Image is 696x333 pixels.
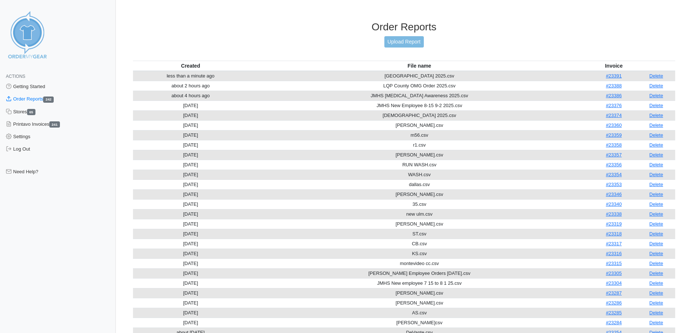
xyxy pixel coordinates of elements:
[606,241,621,246] a: #23317
[606,113,621,118] a: #23374
[649,280,663,286] a: Delete
[248,71,590,81] td: [GEOGRAPHIC_DATA] 2025.csv
[606,320,621,325] a: #23284
[133,298,248,308] td: [DATE]
[43,97,54,103] span: 242
[248,239,590,249] td: CB.csv
[248,318,590,328] td: [PERSON_NAME]csv
[649,162,663,167] a: Delete
[606,122,621,128] a: #23360
[606,310,621,315] a: #23285
[649,270,663,276] a: Delete
[133,219,248,229] td: [DATE]
[649,290,663,296] a: Delete
[649,132,663,138] a: Delete
[133,318,248,328] td: [DATE]
[649,152,663,158] a: Delete
[248,130,590,140] td: m56.csv
[649,83,663,88] a: Delete
[248,298,590,308] td: [PERSON_NAME].csv
[248,249,590,258] td: KS.csv
[649,231,663,236] a: Delete
[649,122,663,128] a: Delete
[133,288,248,298] td: [DATE]
[248,150,590,160] td: [PERSON_NAME].csv
[649,142,663,148] a: Delete
[248,101,590,110] td: JMHS New Employee 8-15 9-2 2025.csv
[248,288,590,298] td: [PERSON_NAME].csv
[649,182,663,187] a: Delete
[133,189,248,199] td: [DATE]
[248,209,590,219] td: new ulm.csv
[133,110,248,120] td: [DATE]
[133,249,248,258] td: [DATE]
[49,121,60,128] span: 241
[133,278,248,288] td: [DATE]
[133,61,248,71] th: Created
[649,113,663,118] a: Delete
[248,229,590,239] td: ST.csv
[248,170,590,179] td: WASH.csv
[248,81,590,91] td: LQP County OMG Order 2025.csv
[133,21,676,33] h3: Order Reports
[606,261,621,266] a: #23315
[649,192,663,197] a: Delete
[133,199,248,209] td: [DATE]
[606,83,621,88] a: #23388
[649,103,663,108] a: Delete
[649,251,663,256] a: Delete
[649,211,663,217] a: Delete
[606,221,621,227] a: #23319
[606,270,621,276] a: #23305
[606,290,621,296] a: #23287
[133,91,248,101] td: about 4 hours ago
[133,120,248,130] td: [DATE]
[606,251,621,256] a: #23316
[133,239,248,249] td: [DATE]
[248,219,590,229] td: [PERSON_NAME].csv
[133,258,248,268] td: [DATE]
[649,73,663,79] a: Delete
[606,132,621,138] a: #23359
[606,142,621,148] a: #23358
[248,278,590,288] td: JMHS New employee 7 15 to 8 1 25.csv
[649,310,663,315] a: Delete
[649,93,663,98] a: Delete
[248,258,590,268] td: montevideo cc.csv
[248,179,590,189] td: dallas.csv
[649,300,663,306] a: Delete
[606,300,621,306] a: #23286
[248,140,590,150] td: r1.csv
[590,61,637,71] th: Invoice
[6,74,25,79] span: Actions
[133,229,248,239] td: [DATE]
[248,91,590,101] td: JMHS [MEDICAL_DATA] Awareness 2025.csv
[248,110,590,120] td: [DEMOGRAPHIC_DATA] 2025.csv
[27,109,36,115] span: 65
[248,160,590,170] td: RUN WASH.csv
[133,268,248,278] td: [DATE]
[133,71,248,81] td: less than a minute ago
[133,130,248,140] td: [DATE]
[606,73,621,79] a: #23391
[248,268,590,278] td: [PERSON_NAME] Employee Orders [DATE].csv
[133,150,248,160] td: [DATE]
[649,241,663,246] a: Delete
[606,192,621,197] a: #23346
[133,308,248,318] td: [DATE]
[248,308,590,318] td: AS.csv
[133,101,248,110] td: [DATE]
[649,320,663,325] a: Delete
[649,261,663,266] a: Delete
[649,172,663,177] a: Delete
[606,162,621,167] a: #23356
[248,120,590,130] td: [PERSON_NAME].csv
[606,93,621,98] a: #23386
[649,221,663,227] a: Delete
[133,81,248,91] td: about 2 hours ago
[133,140,248,150] td: [DATE]
[133,170,248,179] td: [DATE]
[606,103,621,108] a: #23376
[606,152,621,158] a: #23357
[248,199,590,209] td: 35.csv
